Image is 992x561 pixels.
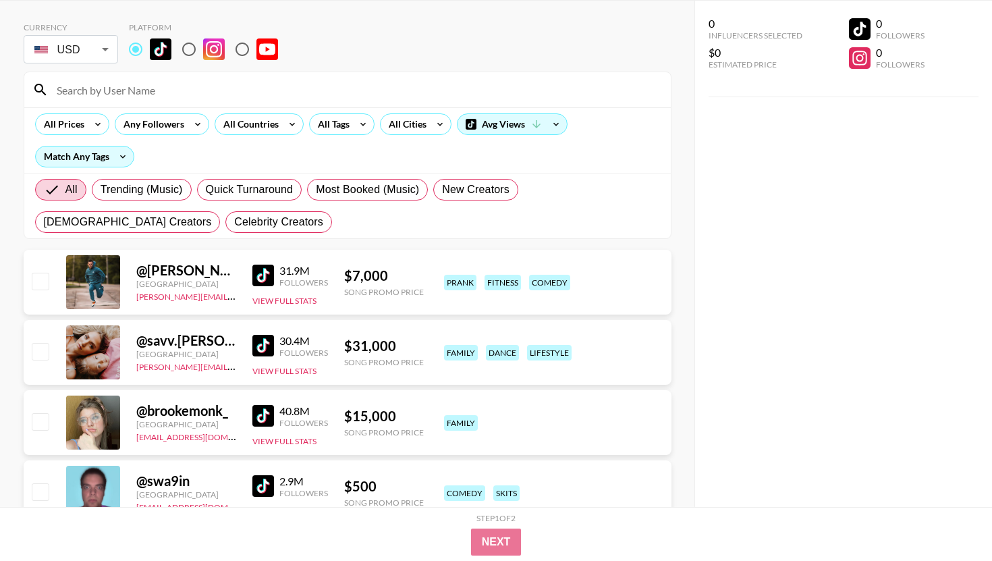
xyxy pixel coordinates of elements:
div: All Countries [215,114,281,134]
div: Followers [279,418,328,428]
img: YouTube [256,38,278,60]
input: Search by User Name [49,79,663,101]
div: $ 500 [344,478,424,495]
div: Followers [876,30,925,41]
div: 0 [709,17,802,30]
img: TikTok [252,265,274,286]
div: 30.4M [279,334,328,348]
span: [DEMOGRAPHIC_DATA] Creators [44,214,212,230]
span: Trending (Music) [101,182,183,198]
div: Influencers Selected [709,30,802,41]
div: Currency [24,22,118,32]
div: 31.9M [279,264,328,277]
div: comedy [444,485,485,501]
button: View Full Stats [252,436,316,446]
img: TikTok [252,475,274,497]
div: USD [26,38,115,61]
div: Match Any Tags [36,146,134,167]
a: [PERSON_NAME][EMAIL_ADDRESS][DOMAIN_NAME] [136,359,336,372]
div: Followers [279,488,328,498]
div: comedy [529,275,570,290]
div: [GEOGRAPHIC_DATA] [136,349,236,359]
div: fitness [485,275,521,290]
div: $ 7,000 [344,267,424,284]
a: [EMAIL_ADDRESS][DOMAIN_NAME] [136,429,272,442]
img: Instagram [203,38,225,60]
div: 40.8M [279,404,328,418]
div: @ [PERSON_NAME].[PERSON_NAME] [136,262,236,279]
div: [GEOGRAPHIC_DATA] [136,419,236,429]
div: $ 31,000 [344,338,424,354]
div: Song Promo Price [344,287,424,297]
div: All Tags [310,114,352,134]
a: [PERSON_NAME][EMAIL_ADDRESS][DOMAIN_NAME] [136,289,336,302]
div: 0 [876,46,925,59]
div: dance [486,345,519,360]
div: prank [444,275,476,290]
div: Estimated Price [709,59,802,70]
button: View Full Stats [252,296,316,306]
div: All Prices [36,114,87,134]
span: New Creators [442,182,509,198]
div: Followers [279,348,328,358]
div: family [444,345,478,360]
div: Step 1 of 2 [476,513,516,523]
div: Followers [279,277,328,288]
div: $0 [709,46,802,59]
div: @ savv.[PERSON_NAME] [136,332,236,349]
div: Any Followers [115,114,187,134]
a: [EMAIL_ADDRESS][DOMAIN_NAME] [136,500,272,512]
div: Avg Views [458,114,567,134]
span: All [65,182,78,198]
div: @ swa9in [136,473,236,489]
button: Next [471,529,522,556]
span: Celebrity Creators [234,214,323,230]
img: TikTok [252,405,274,427]
span: Quick Turnaround [206,182,294,198]
img: TikTok [150,38,171,60]
div: Song Promo Price [344,357,424,367]
img: TikTok [252,335,274,356]
div: Song Promo Price [344,427,424,437]
div: skits [493,485,520,501]
div: 2.9M [279,475,328,488]
div: family [444,415,478,431]
div: [GEOGRAPHIC_DATA] [136,279,236,289]
div: All Cities [381,114,429,134]
div: [GEOGRAPHIC_DATA] [136,489,236,500]
button: View Full Stats [252,506,316,516]
div: lifestyle [527,345,572,360]
div: Song Promo Price [344,498,424,508]
div: Platform [129,22,289,32]
div: @ brookemonk_ [136,402,236,419]
div: Followers [876,59,925,70]
button: View Full Stats [252,366,316,376]
div: $ 15,000 [344,408,424,425]
div: 0 [876,17,925,30]
span: Most Booked (Music) [316,182,419,198]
